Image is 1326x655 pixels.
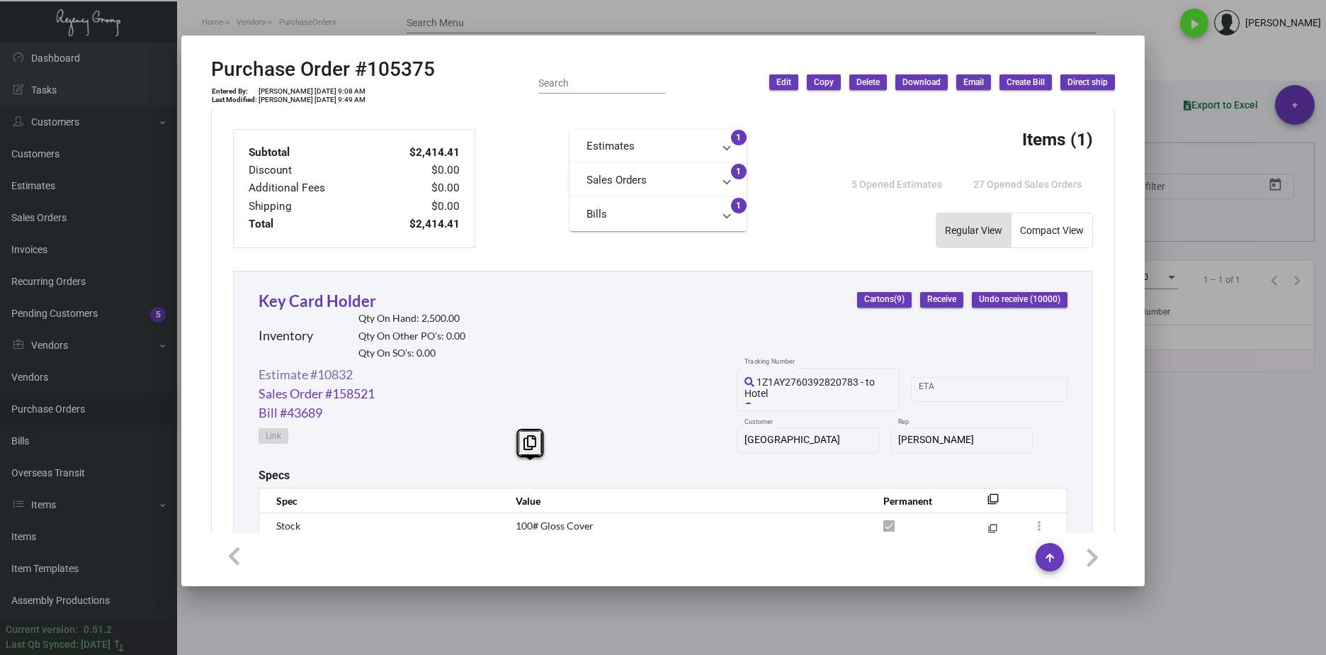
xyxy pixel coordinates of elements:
h2: Qty On SO’s: 0.00 [358,347,465,359]
button: Compact View [1011,213,1092,247]
td: Shipping [248,198,375,215]
mat-icon: filter_none [988,527,997,536]
button: Direct ship [1060,74,1115,90]
button: Copy [807,74,841,90]
span: Undo receive (10000) [979,293,1060,306]
span: 1Z1AY2760392540808 - to NJ [756,402,890,413]
span: Download [902,77,941,89]
span: Copy [814,77,834,89]
button: Cartons(9) [857,292,912,308]
th: Permanent [869,488,966,513]
i: Copy [523,435,536,450]
input: Start date [919,384,963,395]
mat-panel-title: Estimates [586,138,713,155]
span: Stock [276,520,300,532]
mat-panel-title: Bills [586,206,713,223]
mat-icon: filter_none [987,498,999,509]
mat-panel-title: Sales Orders [586,172,713,189]
h2: Inventory [259,328,313,344]
span: Receive [927,293,956,306]
td: $2,414.41 [375,215,460,233]
span: Email [963,77,984,89]
span: Create Bill [1007,77,1045,89]
span: Delete [856,77,880,89]
h2: Purchase Order #105375 [211,57,435,82]
div: 0.51.2 [84,622,112,637]
th: Spec [259,488,501,513]
a: Bill #43689 [259,403,322,422]
td: Subtotal [248,144,375,162]
td: Additional Fees [248,179,375,197]
span: Link [266,430,281,442]
h3: Items (1) [1022,129,1093,150]
td: $0.00 [375,179,460,197]
mat-expansion-panel-header: Estimates [569,129,747,163]
a: Sales Order #158521 [259,384,375,403]
td: [PERSON_NAME] [DATE] 9:08 AM [258,87,366,96]
button: Link [259,428,288,444]
button: 27 Opened Sales Orders [962,172,1093,197]
button: Delete [849,74,887,90]
button: Edit [769,74,798,90]
a: Key Card Holder [259,291,376,310]
td: Total [248,215,375,233]
td: [PERSON_NAME] [DATE] 9:49 AM [258,96,366,104]
th: Value [501,488,869,513]
td: $0.00 [375,162,460,179]
span: 5 Opened Estimates [851,179,942,190]
td: Entered By: [211,87,258,96]
td: Last Modified: [211,96,258,104]
button: Receive [920,292,963,308]
div: Current version: [6,622,78,637]
input: End date [975,384,1043,395]
span: Edit [776,77,791,89]
h2: Specs [259,469,290,482]
button: Undo receive (10000) [972,292,1067,308]
button: Download [895,74,948,90]
span: 1Z1AY2760392820783 - to Hotel [744,376,875,399]
span: Direct ship [1067,77,1108,89]
mat-expansion-panel-header: Sales Orders [569,163,747,197]
button: 5 Opened Estimates [840,172,953,197]
div: Last Qb Synced: [DATE] [6,637,110,652]
span: 100# Gloss Cover [516,520,594,532]
button: Email [956,74,991,90]
mat-expansion-panel-header: Bills [569,197,747,231]
a: Estimate #10832 [259,365,353,384]
td: Discount [248,162,375,179]
span: Cartons [864,293,905,306]
td: $2,414.41 [375,144,460,162]
span: (9) [894,295,905,305]
button: Regular View [936,213,1011,247]
td: $0.00 [375,198,460,215]
h2: Qty On Other PO’s: 0.00 [358,330,465,342]
button: Create Bill [999,74,1052,90]
span: 27 Opened Sales Orders [973,179,1082,190]
h2: Qty On Hand: 2,500.00 [358,313,465,325]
